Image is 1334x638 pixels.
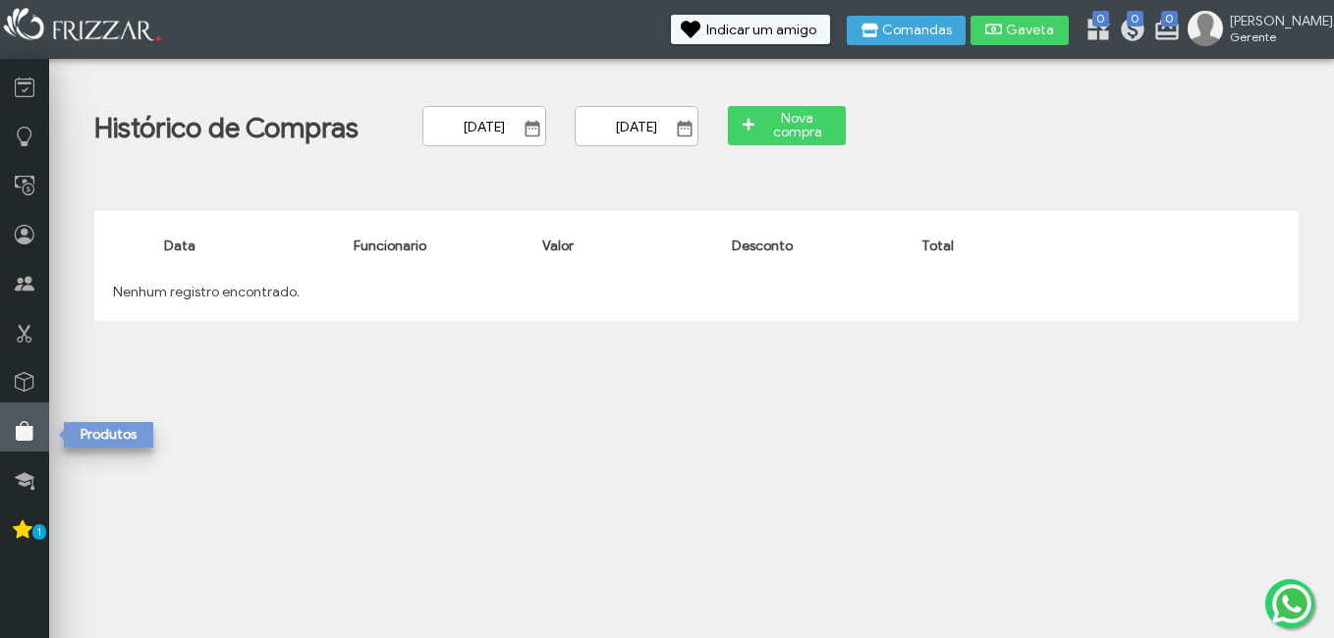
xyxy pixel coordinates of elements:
span: [PERSON_NAME] [1230,13,1318,29]
th: Funcionario [344,220,533,273]
span: Desconto [732,238,793,254]
span: Data [164,238,195,254]
img: whatsapp.png [1268,580,1315,627]
span: Indicar um amigo [706,24,816,37]
span: Gerente [1230,29,1318,44]
th: Valor [532,220,722,273]
button: Indicar um amigo [671,15,830,44]
th: Desconto [722,220,912,273]
span: Comandas [882,24,952,37]
button: Gaveta [971,16,1069,45]
th: Total [912,220,1101,273]
span: 0 [1127,11,1143,27]
input: Data Inicial [422,106,546,146]
button: Show Calendar [519,119,546,138]
button: Comandas [847,16,966,45]
span: Gaveta [1006,24,1055,37]
span: Valor [542,238,574,254]
span: 1 [32,524,46,540]
button: Show Calendar [671,119,698,138]
span: Nova compra [763,112,832,139]
div: Produtos [64,422,153,448]
input: Data Final [575,106,698,146]
a: 0 [1153,16,1173,47]
a: 0 [1084,16,1104,47]
button: Nova compra [728,106,846,145]
a: [PERSON_NAME] Gerente [1188,11,1324,50]
td: Nenhum registro encontrado. [103,273,1290,312]
th: Data [154,220,344,273]
span: Funcionario [354,238,426,254]
h1: Histórico de Compras [94,111,359,145]
span: 0 [1092,11,1109,27]
a: 0 [1119,16,1139,47]
span: Total [921,238,954,254]
span: 0 [1161,11,1178,27]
